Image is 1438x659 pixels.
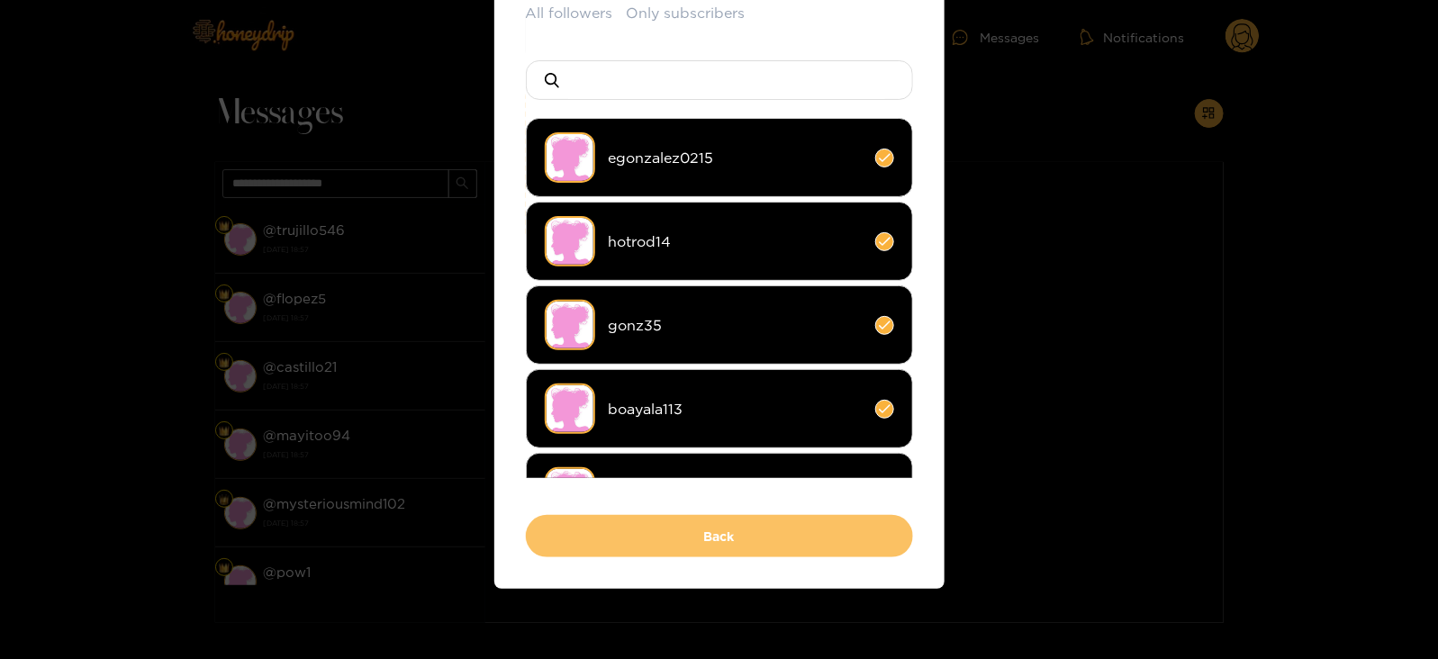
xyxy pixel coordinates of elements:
span: egonzalez0215 [609,148,862,168]
button: Only subscribers [627,3,746,23]
span: boayala113 [609,399,862,420]
span: gonz35 [609,315,862,336]
img: no-avatar.png [545,300,595,350]
img: no-avatar.png [545,384,595,434]
img: no-avatar.png [545,467,595,518]
span: hotrod14 [609,231,862,252]
button: Back [526,515,913,557]
img: no-avatar.png [545,216,595,266]
img: no-avatar.png [545,132,595,183]
button: All followers [526,3,613,23]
